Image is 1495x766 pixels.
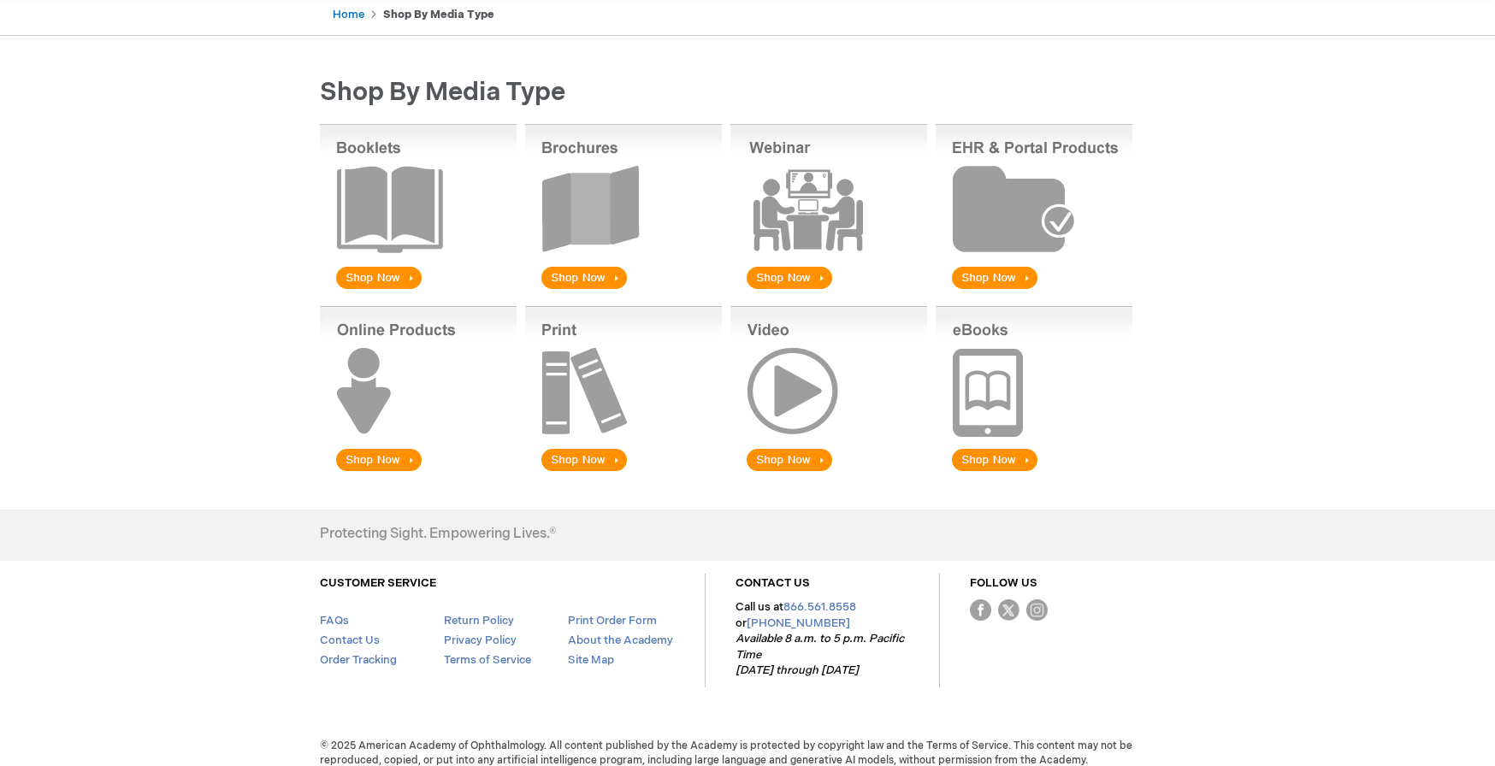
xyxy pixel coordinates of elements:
a: CONTACT US [736,576,810,590]
img: eBook [936,306,1132,474]
a: Brochures [525,281,722,296]
img: Twitter [998,599,1019,621]
img: Online [320,306,517,474]
strong: Shop by Media Type [383,8,494,21]
em: Available 8 a.m. to 5 p.m. Pacific Time [DATE] through [DATE] [736,632,904,677]
a: Booklets [320,281,517,296]
a: 866.561.8558 [783,600,856,614]
a: Contact Us [320,633,380,647]
a: EHR & Portal Products [936,281,1132,296]
img: instagram [1026,599,1048,621]
a: Home [333,8,364,21]
img: Video [730,306,927,474]
img: Booklets [320,124,517,292]
span: Shop by Media Type [320,77,565,108]
a: [PHONE_NUMBER] [747,616,850,630]
a: Privacy Policy [444,633,517,647]
img: Webinar [730,124,927,292]
p: Call us at or [736,599,909,679]
a: Terms of Service [444,653,531,667]
a: Video [730,463,927,478]
img: Print [525,306,722,474]
a: Return Policy [444,614,514,628]
a: Print Order Form [568,614,657,628]
a: FOLLOW US [970,576,1037,590]
img: Facebook [970,599,991,621]
img: Brochures [525,124,722,292]
a: CUSTOMER SERVICE [320,576,436,590]
img: EHR & Portal Products [936,124,1132,292]
h4: Protecting Sight. Empowering Lives.® [320,527,556,542]
a: Webinar [730,281,927,296]
a: FAQs [320,614,349,628]
a: eBook [936,463,1132,478]
a: Order Tracking [320,653,397,667]
a: About the Academy [568,633,673,647]
a: Online Products [320,463,517,478]
a: Print [525,463,722,478]
a: Site Map [568,653,614,667]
